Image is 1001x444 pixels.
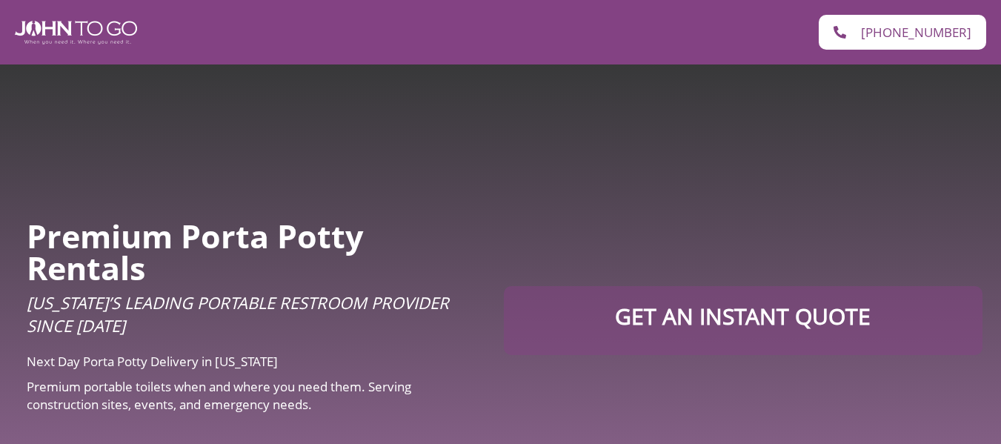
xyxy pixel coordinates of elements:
h2: Premium Porta Potty Rentals [27,220,482,284]
span: Next Day Porta Potty Delivery in [US_STATE] [27,353,278,370]
span: [PHONE_NUMBER] [861,26,971,39]
span: Premium portable toilets when and where you need them. Serving construction sites, events, and em... [27,378,411,413]
a: [PHONE_NUMBER] [819,15,986,50]
span: [US_STATE]’s Leading Portable Restroom Provider Since [DATE] [27,291,449,337]
button: Live Chat [942,385,1001,444]
p: Get an Instant Quote [519,301,967,333]
img: John To Go [15,21,137,44]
